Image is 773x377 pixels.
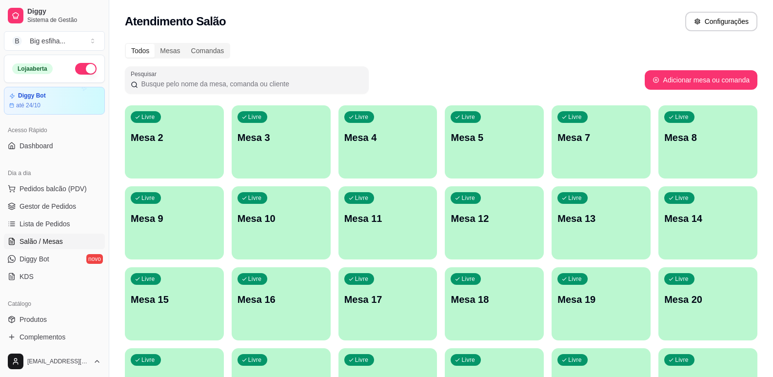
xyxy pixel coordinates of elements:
p: Livre [568,275,582,283]
button: LivreMesa 10 [232,186,331,259]
a: Salão / Mesas [4,234,105,249]
p: Livre [141,356,155,364]
span: [EMAIL_ADDRESS][DOMAIN_NAME] [27,357,89,365]
span: Produtos [20,315,47,324]
p: Livre [675,113,689,121]
p: Mesa 15 [131,293,218,306]
p: Livre [461,275,475,283]
button: LivreMesa 5 [445,105,544,179]
p: Livre [675,194,689,202]
p: Livre [355,113,369,121]
p: Mesa 4 [344,131,432,144]
p: Livre [248,275,262,283]
p: Livre [248,356,262,364]
span: Pedidos balcão (PDV) [20,184,87,194]
a: Diggy Botnovo [4,251,105,267]
p: Mesa 7 [557,131,645,144]
p: Mesa 20 [664,293,752,306]
div: Catálogo [4,296,105,312]
button: LivreMesa 16 [232,267,331,340]
a: Dashboard [4,138,105,154]
button: Alterar Status [75,63,97,75]
p: Livre [141,113,155,121]
button: LivreMesa 13 [552,186,651,259]
button: LivreMesa 20 [658,267,757,340]
button: LivreMesa 9 [125,186,224,259]
span: KDS [20,272,34,281]
p: Mesa 17 [344,293,432,306]
span: Salão / Mesas [20,237,63,246]
a: Diggy Botaté 24/10 [4,87,105,115]
span: Diggy Bot [20,254,49,264]
button: LivreMesa 7 [552,105,651,179]
button: LivreMesa 4 [338,105,437,179]
span: Lista de Pedidos [20,219,70,229]
p: Mesa 3 [238,131,325,144]
p: Mesa 18 [451,293,538,306]
button: LivreMesa 11 [338,186,437,259]
a: Complementos [4,329,105,345]
a: Lista de Pedidos [4,216,105,232]
p: Livre [248,194,262,202]
p: Mesa 13 [557,212,645,225]
p: Mesa 9 [131,212,218,225]
button: Select a team [4,31,105,51]
p: Livre [461,356,475,364]
p: Mesa 8 [664,131,752,144]
button: LivreMesa 2 [125,105,224,179]
p: Livre [568,194,582,202]
button: LivreMesa 15 [125,267,224,340]
span: Diggy [27,7,101,16]
button: LivreMesa 8 [658,105,757,179]
span: Dashboard [20,141,53,151]
input: Pesquisar [138,79,363,89]
p: Livre [461,113,475,121]
button: LivreMesa 14 [658,186,757,259]
h2: Atendimento Salão [125,14,226,29]
div: Loja aberta [12,63,53,74]
div: Dia a dia [4,165,105,181]
button: Configurações [685,12,757,31]
div: Big esfiha ... [30,36,65,46]
span: Sistema de Gestão [27,16,101,24]
a: Gestor de Pedidos [4,198,105,214]
p: Mesa 10 [238,212,325,225]
label: Pesquisar [131,70,160,78]
p: Mesa 16 [238,293,325,306]
p: Livre [355,356,369,364]
p: Livre [141,275,155,283]
article: até 24/10 [16,101,40,109]
button: LivreMesa 18 [445,267,544,340]
p: Mesa 14 [664,212,752,225]
p: Mesa 19 [557,293,645,306]
a: KDS [4,269,105,284]
div: Comandas [186,44,230,58]
button: Pedidos balcão (PDV) [4,181,105,197]
p: Livre [355,275,369,283]
div: Todos [126,44,155,58]
p: Mesa 11 [344,212,432,225]
p: Mesa 2 [131,131,218,144]
button: LivreMesa 17 [338,267,437,340]
p: Mesa 12 [451,212,538,225]
button: Adicionar mesa ou comanda [645,70,757,90]
article: Diggy Bot [18,92,46,99]
div: Acesso Rápido [4,122,105,138]
a: DiggySistema de Gestão [4,4,105,27]
button: LivreMesa 12 [445,186,544,259]
p: Livre [675,356,689,364]
span: Complementos [20,332,65,342]
p: Livre [461,194,475,202]
div: Mesas [155,44,185,58]
button: [EMAIL_ADDRESS][DOMAIN_NAME] [4,350,105,373]
button: LivreMesa 3 [232,105,331,179]
p: Livre [675,275,689,283]
p: Livre [141,194,155,202]
button: LivreMesa 19 [552,267,651,340]
p: Mesa 5 [451,131,538,144]
p: Livre [355,194,369,202]
span: B [12,36,22,46]
p: Livre [248,113,262,121]
a: Produtos [4,312,105,327]
span: Gestor de Pedidos [20,201,76,211]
